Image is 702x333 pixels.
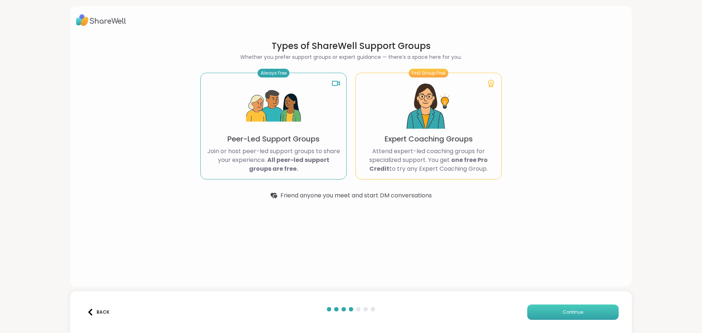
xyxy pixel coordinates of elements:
img: Expert Coaching Groups [401,79,456,134]
p: Join or host peer-led support groups to share your experience. [207,147,340,173]
p: Attend expert-led coaching groups for specialized support. You get to try any Expert Coaching Group. [362,147,495,173]
b: All peer-led support groups are free. [249,156,329,173]
button: Continue [527,304,619,320]
img: ShareWell Logo [76,12,126,29]
img: Peer-Led Support Groups [246,79,301,134]
h2: Whether you prefer support groups or expert guidance — there’s a space here for you. [200,53,502,61]
span: Continue [563,309,583,315]
p: Expert Coaching Groups [385,134,473,144]
p: Peer-Led Support Groups [227,134,320,144]
span: Friend anyone you meet and start DM conversations [280,191,432,200]
div: Always Free [258,69,290,77]
div: First Group Free [409,69,448,77]
b: one free Pro Credit [369,156,488,173]
button: Back [83,304,113,320]
div: Back [87,309,109,315]
h1: Types of ShareWell Support Groups [200,40,502,52]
